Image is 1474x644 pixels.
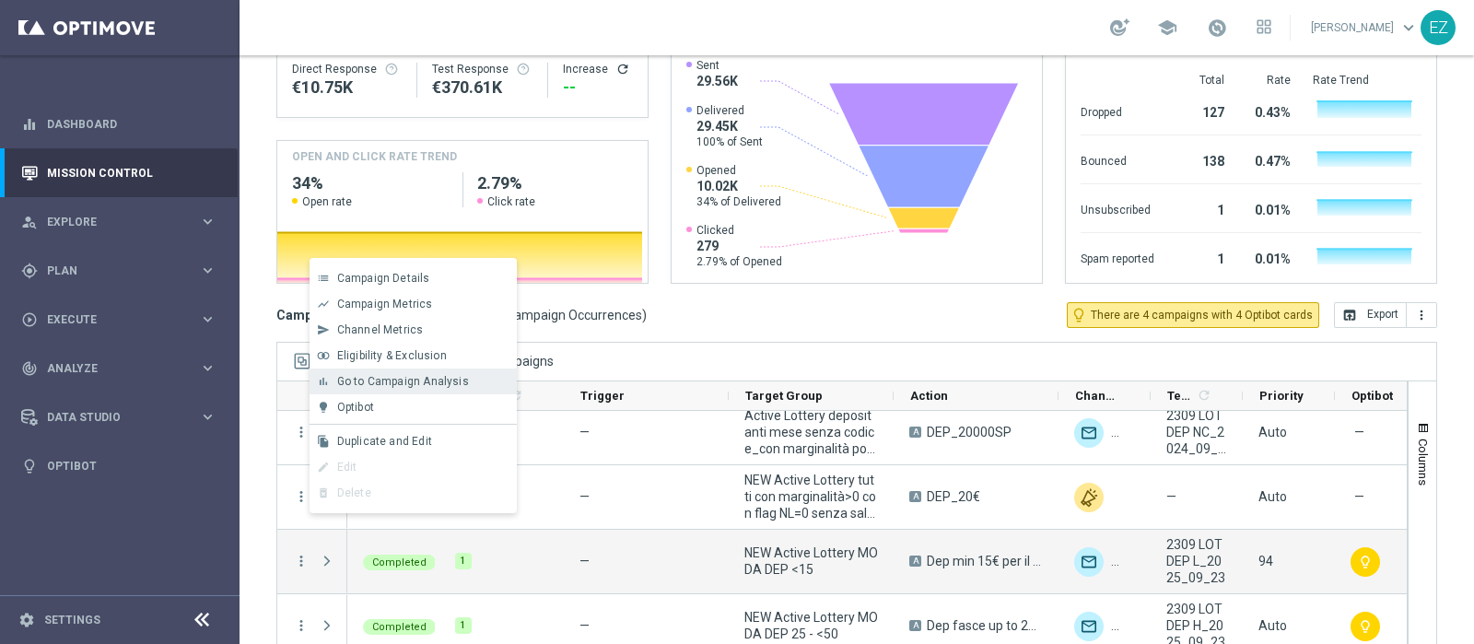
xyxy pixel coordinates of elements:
div: 0.01% [1246,242,1291,272]
a: Mission Control [47,148,216,197]
div: Increase [563,62,633,76]
span: Go to Campaign Analysis [337,375,469,388]
div: -- [563,76,633,99]
span: 94 [1258,554,1273,568]
span: 10.02K [696,178,781,194]
button: open_in_browser Export [1334,302,1407,328]
span: Completed [372,556,427,568]
img: Other [1111,547,1141,577]
a: Settings [44,615,100,626]
span: 100% of Sent [696,135,763,149]
div: Execute [21,311,199,328]
i: list [317,272,330,285]
div: Optibot [21,441,216,490]
div: 138 [1176,145,1224,174]
i: bar_chart [317,375,330,388]
button: show_chart Campaign Metrics [310,291,517,317]
i: track_changes [21,360,38,377]
span: Priority [1259,389,1304,403]
span: DEP_20€ [927,488,980,505]
button: more_vert [1407,302,1437,328]
colored-tag: Completed [363,617,436,635]
i: lightbulb_outline [1358,619,1373,634]
i: more_vert [1414,308,1429,322]
div: Direct Response [292,62,402,76]
i: show_chart [317,298,330,310]
div: €370,607 [432,76,533,99]
span: Campaign Metrics [337,298,433,310]
span: 29.45K [696,118,763,135]
div: Other [1074,483,1104,512]
span: Open rate [302,194,352,209]
div: track_changes Analyze keyboard_arrow_right [20,361,217,376]
button: more_vert [293,488,310,505]
button: person_search Explore keyboard_arrow_right [20,215,217,229]
button: play_circle_outline Execute keyboard_arrow_right [20,312,217,327]
div: Mission Control [20,166,217,181]
span: Clicked [696,223,782,238]
button: Data Studio keyboard_arrow_right [20,410,217,425]
span: Channel [1075,389,1119,403]
span: NEW Active Lottery MODA DEP 25 - <50 [744,609,878,642]
div: Test Response [432,62,533,76]
span: 2309 LOTDEP NC_2024_09_23 [1166,407,1227,457]
div: gps_fixed Plan keyboard_arrow_right [20,263,217,278]
span: Plan [47,265,199,276]
i: equalizer [21,116,38,133]
i: more_vert [293,617,310,634]
span: A [909,556,921,567]
h3: Campaign List [276,307,647,323]
button: lightbulb Optibot [20,459,217,474]
img: Optimail [1074,418,1104,448]
div: Analyze [21,360,199,377]
multiple-options-button: Export to CSV [1334,307,1437,322]
div: Press SPACE to deselect this row. [277,530,347,594]
h2: 34% [292,172,448,194]
div: EZ [1421,10,1456,45]
span: 29.56K [696,73,738,89]
span: 34% of Delivered [696,194,781,209]
span: Sent [696,58,738,73]
i: lightbulb [21,458,38,474]
i: keyboard_arrow_right [199,408,216,426]
button: refresh [615,62,630,76]
i: person_search [21,214,38,230]
i: send [317,323,330,336]
span: — [579,554,590,568]
div: 1 [1176,242,1224,272]
span: DEP_20000SP [927,424,1012,440]
button: lightbulb Optibot [310,394,517,420]
i: more_vert [293,553,310,569]
span: Opened [696,163,781,178]
button: file_copy Duplicate and Edit [310,428,517,454]
a: Dashboard [47,100,216,148]
span: Auto [1258,489,1287,504]
span: 279 [696,238,782,254]
div: Total [1176,73,1224,88]
div: 1 [455,553,472,569]
div: 1 [455,617,472,634]
button: equalizer Dashboard [20,117,217,132]
img: Other [1111,418,1141,448]
a: Optibot [47,441,216,490]
img: Optimail [1074,612,1104,641]
i: play_circle_outline [21,311,38,328]
div: Plan [21,263,199,279]
div: 0.43% [1246,96,1291,125]
span: Click rate [487,194,535,209]
span: Data Studio [47,412,199,423]
img: Other [1111,612,1141,641]
span: Templates [1167,389,1194,403]
span: keyboard_arrow_down [1398,18,1419,38]
div: Press SPACE to select this row. [277,401,347,465]
i: settings [18,612,35,628]
i: open_in_browser [1342,308,1357,322]
span: Dep fasce up to 20000 SP [927,617,1043,634]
